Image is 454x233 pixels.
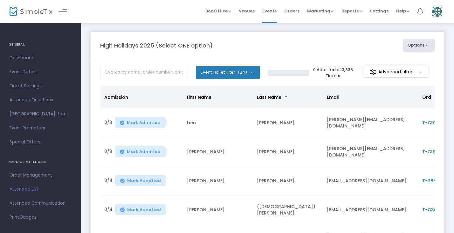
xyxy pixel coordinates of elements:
span: 0/4 [104,206,113,215]
span: First Name [187,94,211,100]
td: ([DEMOGRAPHIC_DATA]) [PERSON_NAME] [253,195,323,224]
span: Mark Admitted [127,149,161,154]
td: [PERSON_NAME][EMAIL_ADDRESS][DOMAIN_NAME] [323,137,418,166]
td: [PERSON_NAME] [253,108,323,137]
span: Mark Admitted [127,120,161,125]
button: Options [403,39,435,52]
span: Order Management [10,171,72,179]
span: Special Offers [10,138,72,146]
span: Mark Admitted [127,178,161,183]
td: [PERSON_NAME] [183,166,253,195]
span: Print Badges [10,213,72,222]
h4: MANAGE ATTENDEES [9,156,72,168]
span: Attendee List [10,185,72,193]
button: Event Ticket Filter(24) [196,66,260,79]
span: Ticket Settings [10,82,72,90]
span: Box Office [205,8,231,14]
span: Sortable [284,95,289,100]
span: 0/4 [104,177,113,186]
img: filter [370,69,376,75]
td: [EMAIL_ADDRESS][DOMAIN_NAME] [323,195,418,224]
span: 0/3 [104,119,112,128]
m-button: Advanced filters [363,66,429,78]
span: Dashboard [10,54,72,62]
span: Attendee Questions [10,96,72,104]
span: Mark Admitted [127,207,161,212]
span: 0/3 [104,148,112,157]
span: Order ID [422,94,442,100]
button: Mark Admitted [115,204,166,215]
span: (24) [238,70,247,75]
span: Last Name [257,94,281,100]
span: Help [396,8,409,14]
span: Email [327,94,339,100]
button: Mark Admitted [115,175,166,186]
button: Mark Admitted [115,117,166,128]
td: [PERSON_NAME][EMAIL_ADDRESS][DOMAIN_NAME] [323,108,418,137]
span: Attendee Communication [10,199,72,208]
span: Event Promoters [10,124,72,132]
span: [GEOGRAPHIC_DATA] Items [10,110,72,118]
span: Event Details [10,68,72,76]
m-panel-title: High Holidays 2025 (Select ONE option) [100,41,213,50]
span: Events [262,3,277,19]
span: Settings [370,3,389,19]
td: [PERSON_NAME] [183,195,253,224]
td: [PERSON_NAME] [253,137,323,166]
td: [PERSON_NAME] [253,166,323,195]
input: Search by name, order number, email, ip address [100,66,188,79]
span: Marketing [307,8,334,14]
span: Orders [284,3,299,19]
span: Reports [341,8,362,14]
p: 0 Admitted of 3,338 Tickets [312,67,354,79]
span: Admission [104,94,128,100]
td: [PERSON_NAME] [183,137,253,166]
td: ben [183,108,253,137]
h4: GENERAL [9,38,72,51]
td: [EMAIL_ADDRESS][DOMAIN_NAME] [323,166,418,195]
span: Venues [239,3,255,19]
button: Mark Admitted [115,146,166,157]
